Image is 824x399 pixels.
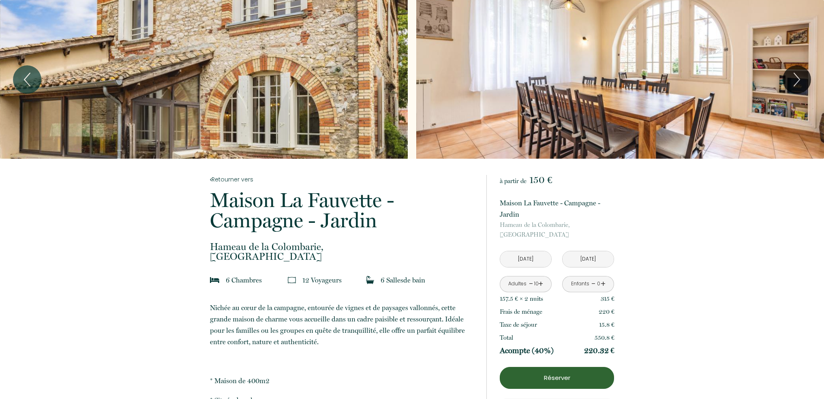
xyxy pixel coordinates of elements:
[500,367,614,389] button: Réserver
[500,294,543,304] p: 157.5 € × 2 nuit
[563,251,614,267] input: Départ
[210,175,476,184] a: Retourner vers
[500,220,614,230] span: Hameau de la Colombarie,
[13,65,41,94] button: Previous
[534,280,538,288] div: 10
[538,278,543,290] a: +
[595,333,614,343] p: 550.8 €
[500,197,614,220] p: Maison La Fauvette - Campagne - Jardin
[601,294,614,304] p: 315 €
[541,295,543,302] span: s
[500,333,513,343] p: Total
[500,346,554,356] p: Acompte (40%)
[500,251,551,267] input: Arrivée
[210,242,476,252] span: Hameau de la Colombarie,
[599,307,614,317] p: 220 €
[601,278,606,290] a: +
[210,375,476,386] p: * Maison de 400m2
[339,276,342,284] span: s
[500,220,614,239] p: [GEOGRAPHIC_DATA]
[571,280,589,288] div: Enfants
[783,65,811,94] button: Next
[302,274,342,286] p: 12 Voyageur
[529,278,533,290] a: -
[584,346,614,356] p: 220.32 €
[500,177,527,185] span: à partir de
[529,174,552,185] span: 150 €
[508,280,527,288] div: Adultes
[210,242,476,261] p: [GEOGRAPHIC_DATA]
[288,276,296,284] img: guests
[381,274,425,286] p: 6 Salle de bain
[400,276,403,284] span: s
[226,274,262,286] p: 6 Chambre
[500,320,537,330] p: Taxe de séjour
[210,302,476,347] p: ​Nichée au cœur de la campagne, entourée de vignes et de paysages vallonnés, cette grande maison ...
[591,278,596,290] a: -
[503,373,611,383] p: Réserver
[597,280,601,288] div: 0
[259,276,262,284] span: s
[500,307,542,317] p: Frais de ménage
[210,190,476,231] p: Maison La Fauvette - Campagne - Jardin
[599,320,614,330] p: 15.8 €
